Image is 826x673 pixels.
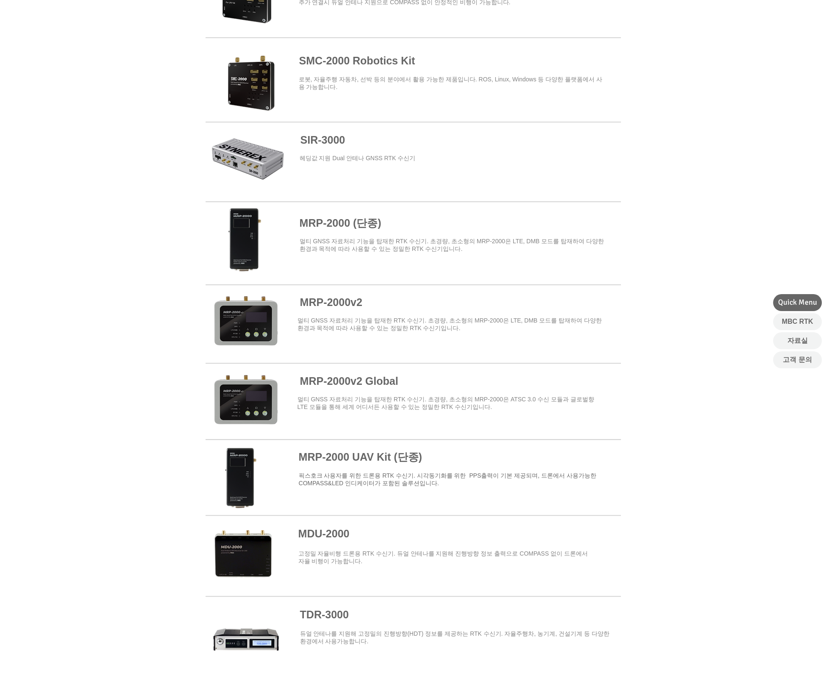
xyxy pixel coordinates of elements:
span: 자료실 [787,336,808,345]
div: Quick Menu [773,294,822,311]
span: Quick Menu [778,297,817,308]
a: SIR-3000 [300,134,345,146]
span: MBC RTK [782,317,813,326]
a: MBC RTK [773,313,822,330]
a: 고객 문의 [773,351,822,368]
iframe: Wix Chat [669,406,826,673]
a: 자료실 [773,332,822,349]
span: 고객 문의 [783,355,812,364]
a: ​헤딩값 지원 Dual 안테나 GNSS RTK 수신기 [300,155,416,161]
